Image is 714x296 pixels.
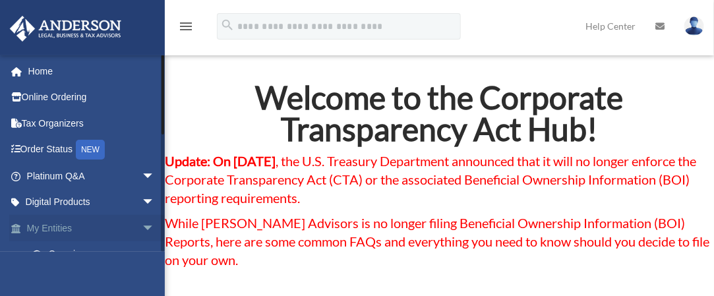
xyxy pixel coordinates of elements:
i: search [220,18,235,32]
a: menu [178,23,194,34]
img: Anderson Advisors Platinum Portal [6,16,125,42]
a: My Entitiesarrow_drop_down [9,215,175,241]
strong: Update: On [DATE] [165,153,276,169]
a: Order StatusNEW [9,136,175,163]
a: Online Ordering [9,84,175,111]
span: , the U.S. Treasury Department announced that it will no longer enforce the Corporate Transparenc... [165,153,696,206]
span: arrow_drop_down [142,215,168,242]
span: While [PERSON_NAME] Advisors is no longer filing Beneficial Ownership Information (BOI) Reports, ... [165,215,709,268]
i: menu [178,18,194,34]
a: Home [9,58,175,84]
img: User Pic [684,16,704,36]
a: Digital Productsarrow_drop_down [9,189,175,216]
a: Tax Organizers [9,110,175,136]
span: arrow_drop_down [142,163,168,190]
span: arrow_drop_down [142,189,168,216]
a: Platinum Q&Aarrow_drop_down [9,163,175,189]
h2: Welcome to the Corporate Transparency Act Hub! [165,82,714,152]
a: Overview [18,241,175,268]
div: NEW [76,140,105,160]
